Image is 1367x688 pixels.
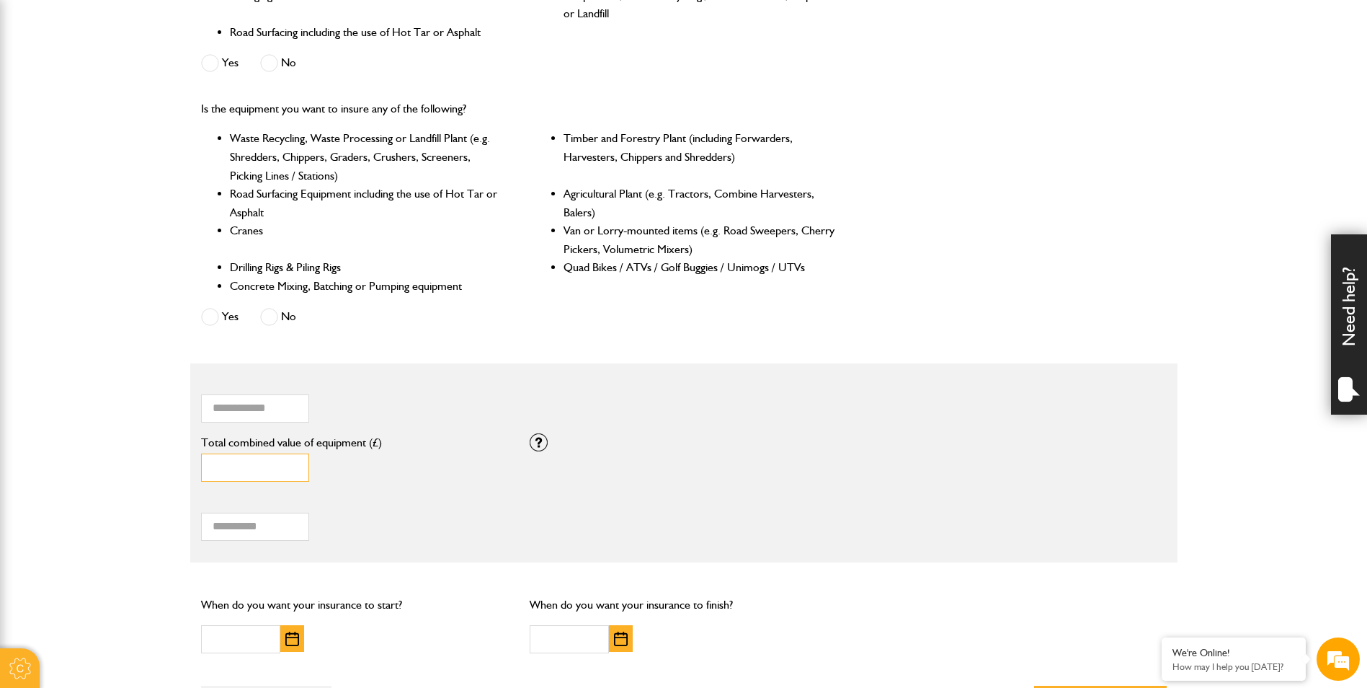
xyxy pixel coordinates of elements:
[201,100,837,118] p: Is the equipment you want to insure any of the following?
[201,596,509,614] p: When do you want your insurance to start?
[260,308,296,326] label: No
[1172,661,1295,672] p: How may I help you today?
[1172,647,1295,659] div: We're Online!
[564,185,837,221] li: Agricultural Plant (e.g. Tractors, Combine Harvesters, Balers)
[196,444,262,464] em: Start Chat
[19,261,263,432] textarea: Type your message and hit 'Enter'
[230,185,503,221] li: Road Surfacing Equipment including the use of Hot Tar or Asphalt
[75,81,242,100] div: Chat with us now
[614,632,628,646] img: Choose date
[201,308,239,326] label: Yes
[236,7,271,42] div: Minimize live chat window
[25,80,61,100] img: d_20077148190_company_1631870298795_20077148190
[230,277,503,296] li: Concrete Mixing, Batching or Pumping equipment
[285,632,299,646] img: Choose date
[564,221,837,258] li: Van or Lorry-mounted items (e.g. Road Sweepers, Cherry Pickers, Volumetric Mixers)
[19,176,263,208] input: Enter your email address
[260,54,296,72] label: No
[230,258,503,277] li: Drilling Rigs & Piling Rigs
[564,258,837,277] li: Quad Bikes / ATVs / Golf Buggies / Unimogs / UTVs
[230,129,503,185] li: Waste Recycling, Waste Processing or Landfill Plant (e.g. Shredders, Chippers, Graders, Crushers,...
[19,219,263,250] input: Enter your phone number
[530,596,837,614] p: When do you want your insurance to finish?
[1331,234,1367,415] div: Need help?
[201,54,239,72] label: Yes
[19,133,263,165] input: Enter your last name
[564,129,837,185] li: Timber and Forestry Plant (including Forwarders, Harvesters, Chippers and Shredders)
[230,23,503,42] li: Road Surfacing including the use of Hot Tar or Asphalt
[230,221,503,258] li: Cranes
[201,437,509,449] label: Total combined value of equipment (£)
